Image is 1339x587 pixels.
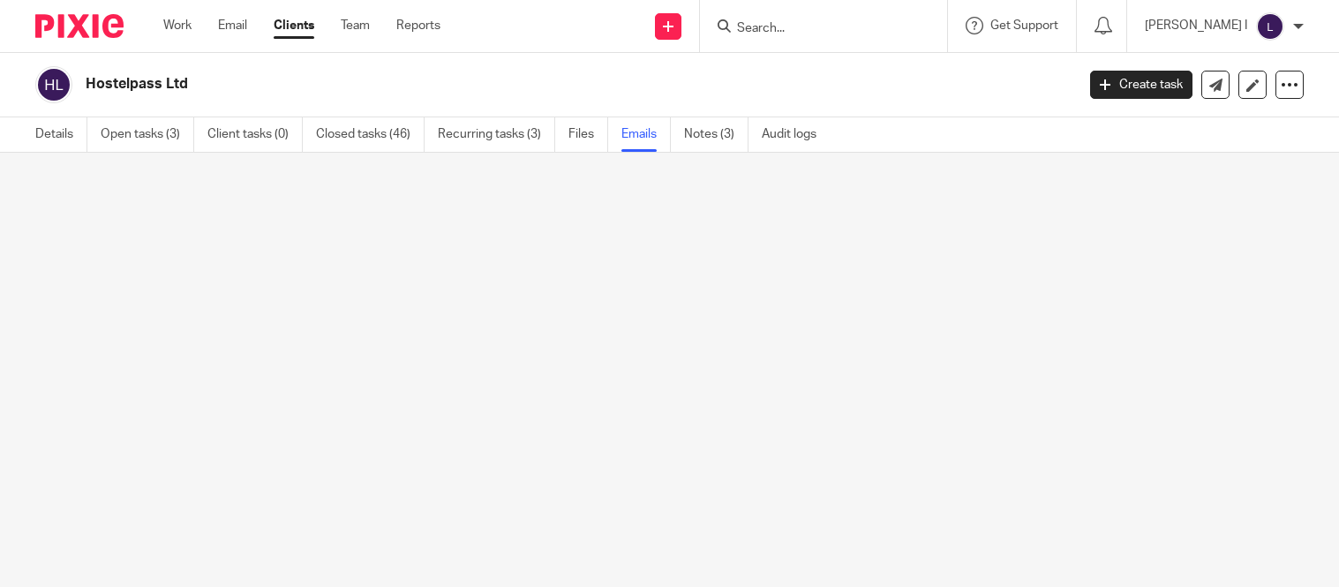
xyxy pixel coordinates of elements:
a: Edit client [1238,71,1267,99]
a: Closed tasks (46) [316,117,425,152]
a: Email [218,17,247,34]
a: Emails [621,117,671,152]
a: Files [568,117,608,152]
input: Search [735,21,894,37]
span: Get Support [990,19,1058,32]
h2: Hostelpass Ltd [86,75,868,94]
a: Recurring tasks (3) [438,117,555,152]
a: Audit logs [762,117,830,152]
a: Team [341,17,370,34]
a: Notes (3) [684,117,748,152]
a: Send new email [1201,71,1230,99]
a: Reports [396,17,440,34]
a: Work [163,17,192,34]
img: svg%3E [1256,12,1284,41]
a: Details [35,117,87,152]
a: Create task [1090,71,1192,99]
img: Pixie [35,14,124,38]
img: svg%3E [35,66,72,103]
a: Clients [274,17,314,34]
p: [PERSON_NAME] I [1145,17,1247,34]
a: Open tasks (3) [101,117,194,152]
a: Client tasks (0) [207,117,303,152]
